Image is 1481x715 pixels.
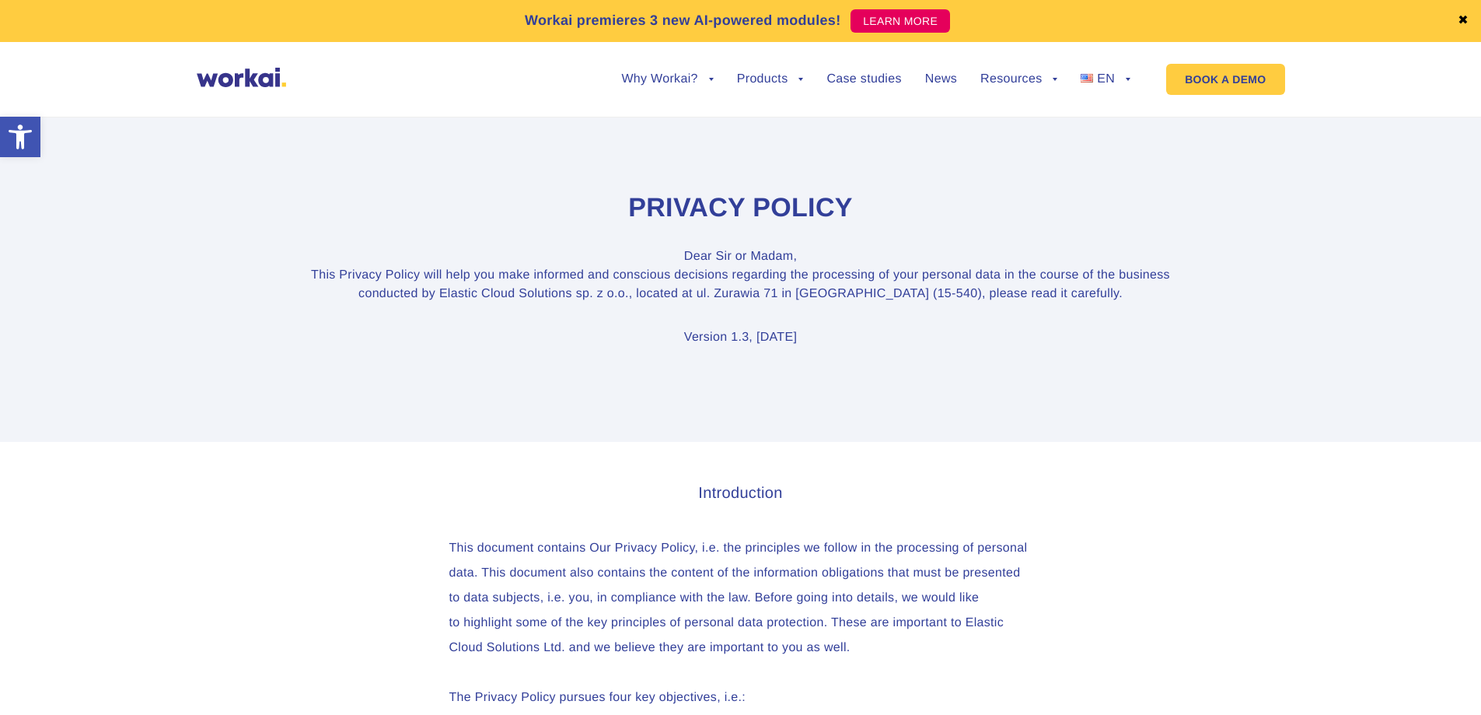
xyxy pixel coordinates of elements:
[525,10,841,31] p: Workai premieres 3 new AI-powered modules!
[1458,15,1469,27] a: ✖
[1097,72,1115,86] span: EN
[449,536,1032,661] p: This document contains Our Privacy Policy, i.e. the principles we follow in the processing of per...
[309,247,1172,303] p: Dear Sir or Madam, This Privacy Policy will help you make informed and conscious decisions regard...
[1166,64,1284,95] a: BOOK A DEMO
[737,73,804,86] a: Products
[980,73,1057,86] a: Resources
[851,9,950,33] a: LEARN MORE
[826,73,901,86] a: Case studies
[621,73,713,86] a: Why Workai?
[925,73,957,86] a: News
[449,685,1032,710] p: The Privacy Policy pursues four key objectives, i.e.:
[309,328,1172,347] p: Version 1.3, [DATE]
[449,482,1032,505] h3: Introduction
[309,191,1172,226] h1: Privacy Policy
